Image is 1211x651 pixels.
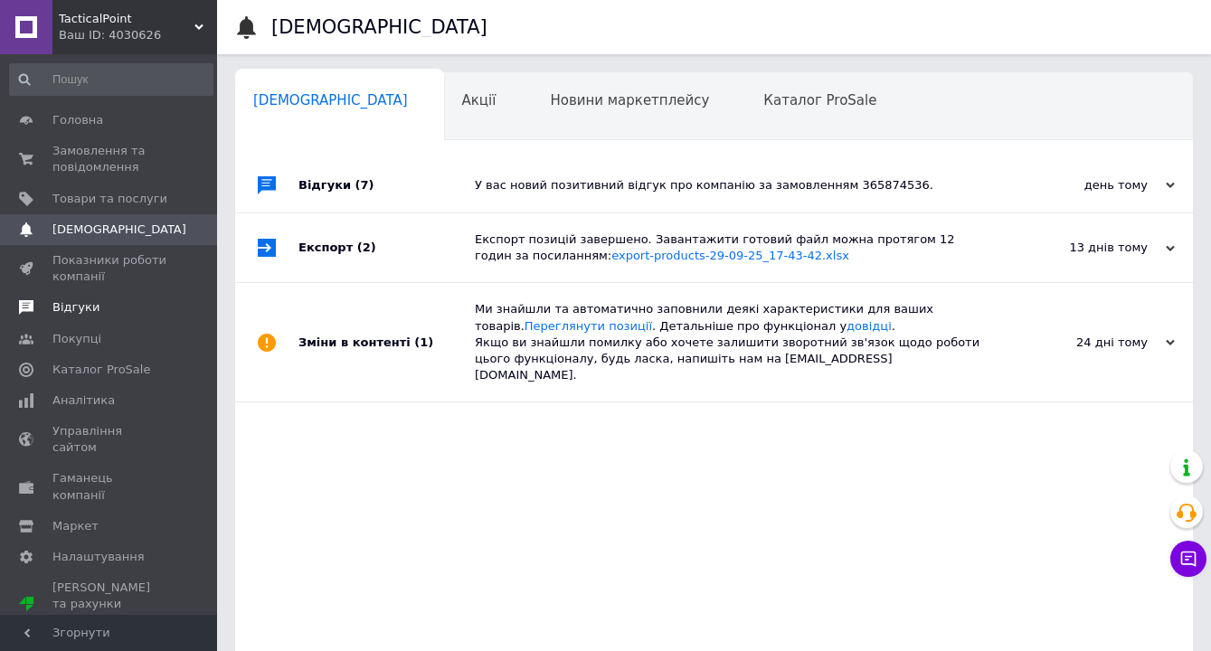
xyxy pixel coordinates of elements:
[355,178,374,192] span: (7)
[52,423,167,456] span: Управління сайтом
[525,319,652,333] a: Переглянути позиції
[475,231,994,264] div: Експорт позицій завершено. Завантажити готовий файл можна протягом 12 годин за посиланням:
[550,92,709,108] span: Новини маркетплейсу
[52,470,167,503] span: Гаманець компанії
[994,240,1175,256] div: 13 днів тому
[847,319,892,333] a: довідці
[52,222,186,238] span: [DEMOGRAPHIC_DATA]
[9,63,213,96] input: Пошук
[52,252,167,285] span: Показники роботи компанії
[475,177,994,193] div: У вас новий позитивний відгук про компанію за замовленням 365874536.
[611,249,849,262] a: export-products-29-09-25_17-43-42.xlsx
[253,92,408,108] span: [DEMOGRAPHIC_DATA]
[357,241,376,254] span: (2)
[475,301,994,383] div: Ми знайшли та автоматично заповнили деякі характеристики для ваших товарів. . Детальніше про функ...
[52,518,99,534] span: Маркет
[994,177,1175,193] div: день тому
[1170,541,1206,577] button: Чат з покупцем
[59,27,217,43] div: Ваш ID: 4030626
[298,158,475,212] div: Відгуки
[52,362,150,378] span: Каталог ProSale
[271,16,487,38] h1: [DEMOGRAPHIC_DATA]
[52,331,101,347] span: Покупці
[52,549,145,565] span: Налаштування
[994,335,1175,351] div: 24 дні тому
[462,92,497,108] span: Акції
[298,213,475,282] div: Експорт
[52,580,167,629] span: [PERSON_NAME] та рахунки
[52,143,167,175] span: Замовлення та повідомлення
[52,112,103,128] span: Головна
[763,92,876,108] span: Каталог ProSale
[52,191,167,207] span: Товари та послуги
[414,335,433,349] span: (1)
[59,11,194,27] span: TacticalPoint
[52,613,167,629] div: Prom мікс 1 000
[52,299,99,316] span: Відгуки
[298,283,475,401] div: Зміни в контенті
[52,392,115,409] span: Аналітика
